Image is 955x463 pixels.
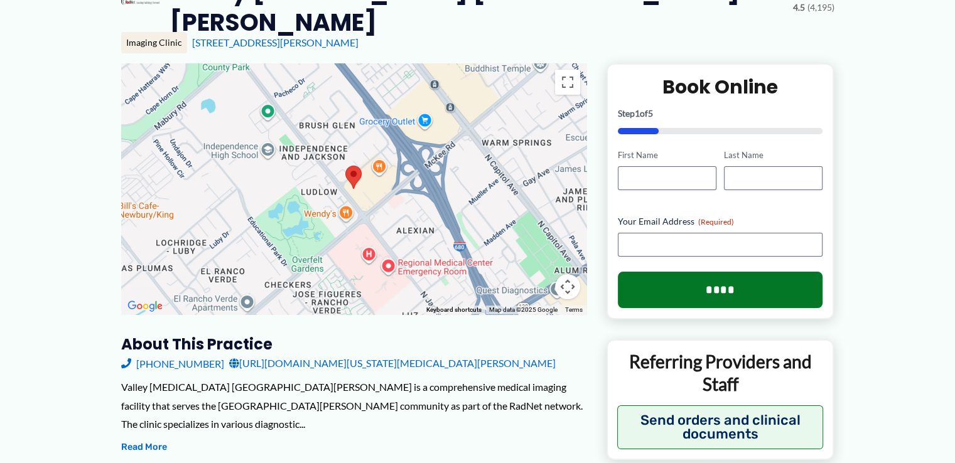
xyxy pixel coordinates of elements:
[426,306,482,314] button: Keyboard shortcuts
[121,440,167,455] button: Read More
[121,378,586,434] div: Valley [MEDICAL_DATA] [GEOGRAPHIC_DATA][PERSON_NAME] is a comprehensive medical imaging facility ...
[724,149,823,161] label: Last Name
[618,215,823,228] label: Your Email Address
[698,217,734,226] span: (Required)
[489,306,558,313] span: Map data ©2025 Google
[124,298,166,314] a: Open this area in Google Maps (opens a new window)
[192,36,359,48] a: [STREET_ADDRESS][PERSON_NAME]
[555,70,580,95] button: Toggle fullscreen view
[617,405,824,449] button: Send orders and clinical documents
[121,354,224,373] a: [PHONE_NUMBER]
[617,350,824,396] p: Referring Providers and Staff
[121,32,187,53] div: Imaging Clinic
[124,298,166,314] img: Google
[618,109,823,118] p: Step of
[229,354,556,373] a: [URL][DOMAIN_NAME][US_STATE][MEDICAL_DATA][PERSON_NAME]
[555,274,580,299] button: Map camera controls
[648,108,653,119] span: 5
[635,108,640,119] span: 1
[565,306,583,313] a: Terms (opens in new tab)
[618,149,716,161] label: First Name
[121,334,586,354] h3: About this practice
[618,75,823,99] h2: Book Online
